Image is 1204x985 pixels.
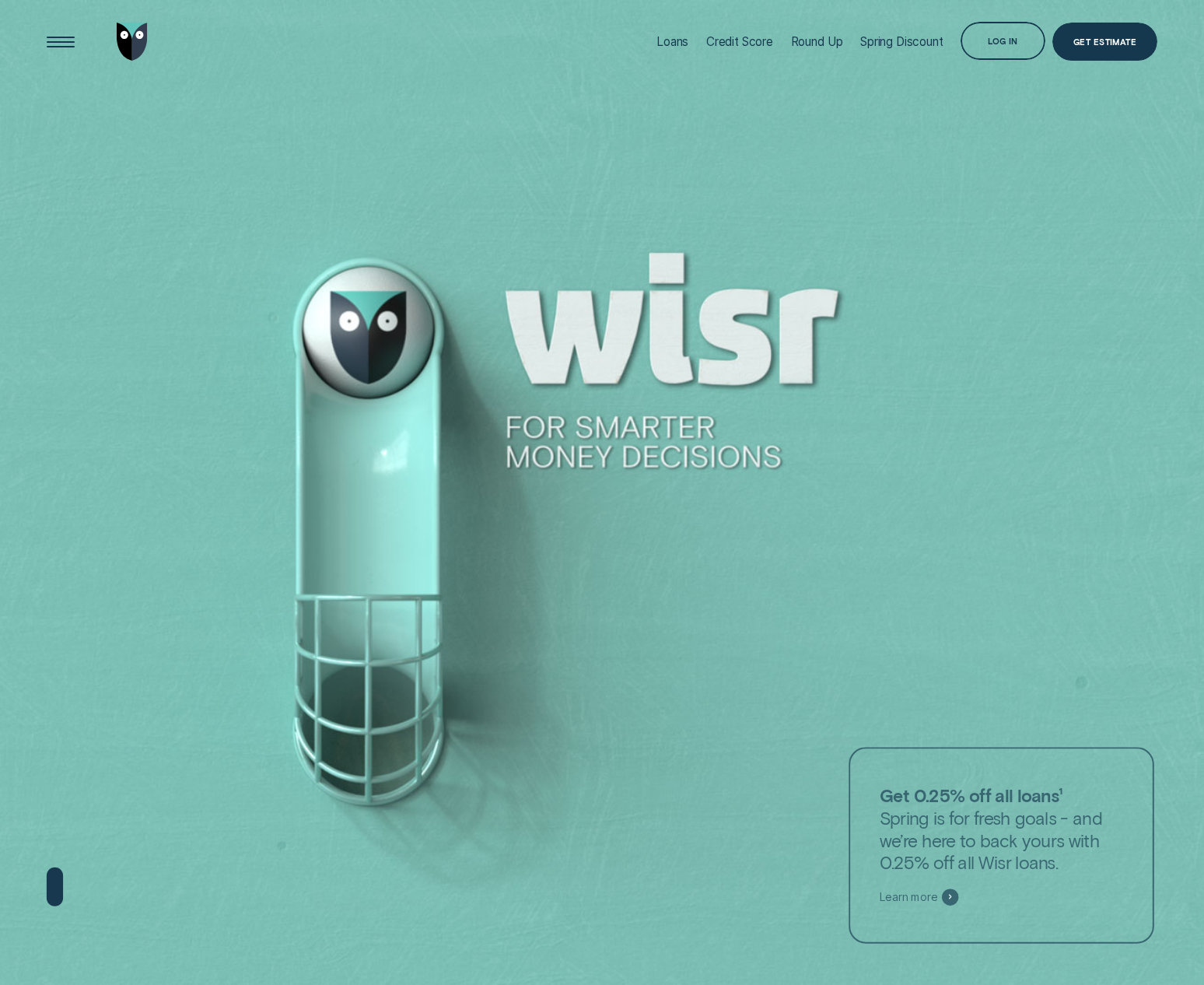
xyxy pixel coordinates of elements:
[849,747,1153,943] a: Get 0.25% off all loans¹Spring is for fresh goals - and we’re here to back yours with 0.25% off a...
[1052,23,1157,61] a: Get Estimate
[880,785,1123,875] p: Spring is for fresh goals - and we’re here to back yours with 0.25% off all Wisr loans.
[880,785,1062,806] strong: Get 0.25% off all loans¹
[961,22,1045,60] button: Log in
[880,891,938,905] span: Learn more
[41,23,79,61] button: Open Menu
[706,34,773,49] div: Credit Score
[656,34,688,49] div: Loans
[860,34,943,49] div: Spring Discount
[117,23,149,61] img: Wisr
[791,34,843,49] div: Round Up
